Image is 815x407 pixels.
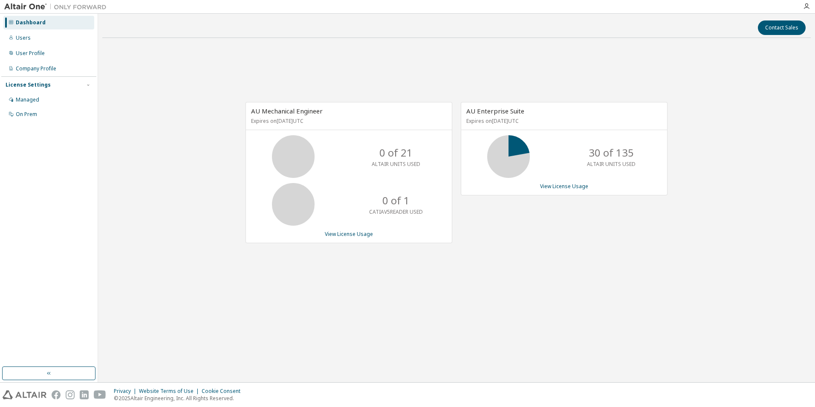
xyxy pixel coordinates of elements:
div: Managed [16,96,39,103]
p: © 2025 Altair Engineering, Inc. All Rights Reserved. [114,395,246,402]
img: Altair One [4,3,111,11]
img: facebook.svg [52,390,61,399]
img: youtube.svg [94,390,106,399]
p: Expires on [DATE] UTC [251,117,445,125]
div: Dashboard [16,19,46,26]
button: Contact Sales [758,20,806,35]
span: AU Enterprise Suite [466,107,524,115]
p: 30 of 135 [589,145,634,160]
div: License Settings [6,81,51,88]
p: CATIAV5READER USED [369,208,423,215]
p: 0 of 21 [379,145,413,160]
span: AU Mechanical Engineer [251,107,323,115]
p: ALTAIR UNITS USED [587,160,636,168]
p: 0 of 1 [382,193,410,208]
div: Privacy [114,388,139,395]
a: View License Usage [325,230,373,238]
div: Cookie Consent [202,388,246,395]
div: Website Terms of Use [139,388,202,395]
img: linkedin.svg [80,390,89,399]
p: ALTAIR UNITS USED [372,160,420,168]
div: Users [16,35,31,41]
img: instagram.svg [66,390,75,399]
div: On Prem [16,111,37,118]
div: Company Profile [16,65,56,72]
a: View License Usage [540,183,588,190]
div: User Profile [16,50,45,57]
img: altair_logo.svg [3,390,46,399]
p: Expires on [DATE] UTC [466,117,660,125]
